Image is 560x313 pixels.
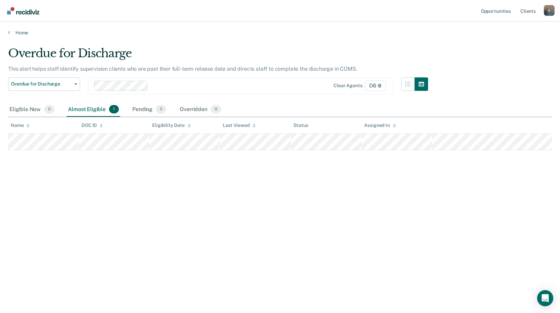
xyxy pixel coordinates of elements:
[156,105,166,114] span: 0
[223,123,255,128] div: Last Viewed
[365,80,386,91] span: D6
[544,5,555,16] div: A
[67,102,120,117] div: Almost Eligible1
[131,102,168,117] div: Pending0
[7,7,39,14] img: Recidiviz
[8,102,56,117] div: Eligible Now0
[8,66,357,72] p: This alert helps staff identify supervision clients who are past their full-term release date and...
[178,102,222,117] div: Overridden0
[544,5,555,16] button: Profile dropdown button
[152,123,191,128] div: Eligibility Date
[8,30,552,36] a: Home
[109,105,119,114] span: 1
[334,83,362,89] div: Clear agents
[537,290,553,306] div: Open Intercom Messenger
[11,81,72,87] span: Overdue for Discharge
[11,123,30,128] div: Name
[44,105,55,114] span: 0
[8,46,428,66] div: Overdue for Discharge
[293,123,308,128] div: Status
[211,105,221,114] span: 0
[364,123,396,128] div: Assigned to
[8,77,80,91] button: Overdue for Discharge
[81,123,103,128] div: DOC ID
